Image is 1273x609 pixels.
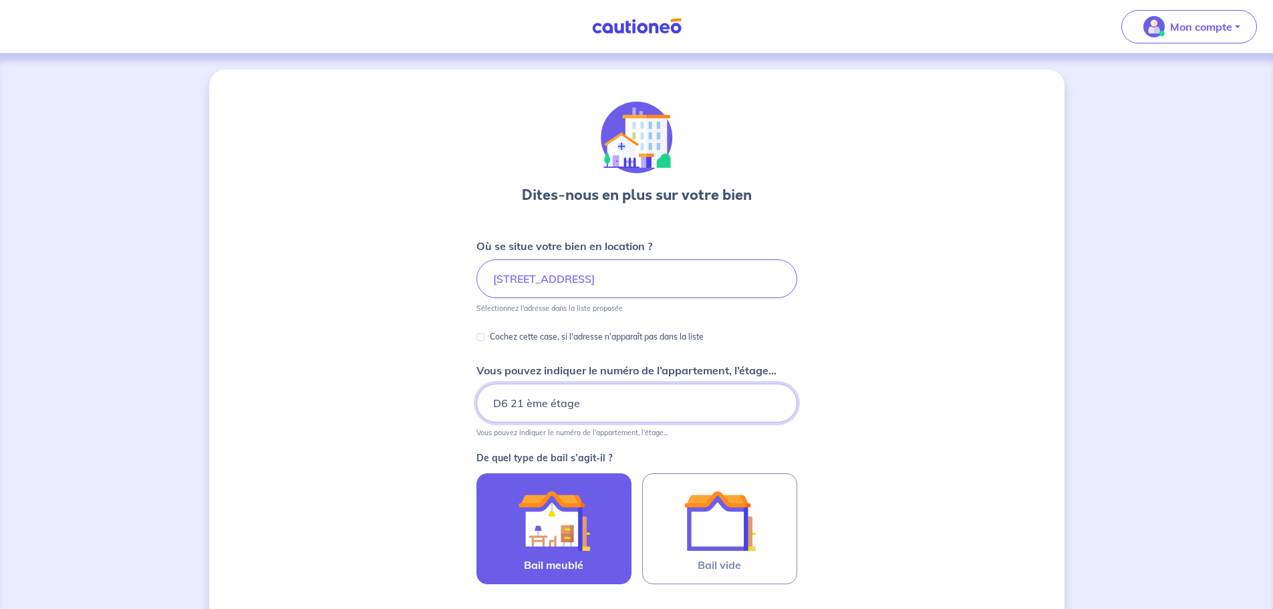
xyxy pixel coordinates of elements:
h3: Dites-nous en plus sur votre bien [522,185,752,206]
img: illu_furnished_lease.svg [518,485,590,557]
button: illu_account_valid_menu.svgMon compte [1121,10,1257,43]
img: illu_houses.svg [601,102,673,174]
p: Cochez cette case, si l'adresse n'apparaît pas dans la liste [490,329,704,345]
input: Appartement 2 [476,384,797,422]
img: illu_account_valid_menu.svg [1143,16,1165,37]
p: Vous pouvez indiquer le numéro de l’appartement, l’étage... [476,428,668,437]
input: 2 rue de paris, 59000 lille [476,259,797,298]
p: Vous pouvez indiquer le numéro de l’appartement, l’étage... [476,362,776,378]
img: Cautioneo [587,18,687,35]
img: illu_empty_lease.svg [684,485,756,557]
span: Bail meublé [524,557,583,573]
p: Où se situe votre bien en location ? [476,238,652,254]
p: De quel type de bail s’agit-il ? [476,453,797,463]
p: Mon compte [1170,19,1232,35]
span: Bail vide [698,557,741,573]
p: Sélectionnez l'adresse dans la liste proposée [476,303,623,313]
